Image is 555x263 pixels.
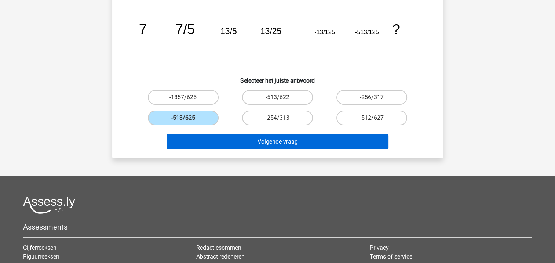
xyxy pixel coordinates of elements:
[196,253,245,260] a: Abstract redeneren
[218,26,237,36] tspan: -13/5
[23,244,56,251] a: Cijferreeksen
[124,71,431,84] h6: Selecteer het juiste antwoord
[336,111,407,125] label: -512/627
[336,90,407,105] label: -256/317
[139,21,146,37] tspan: 7
[167,134,388,149] button: Volgende vraag
[258,26,281,36] tspan: -13/25
[148,90,219,105] label: -1857/625
[148,111,219,125] label: -513/625
[23,223,532,231] h5: Assessments
[370,253,412,260] a: Terms of service
[355,29,379,35] tspan: -513/125
[23,253,59,260] a: Figuurreeksen
[23,197,75,214] img: Assessly logo
[370,244,389,251] a: Privacy
[175,21,194,37] tspan: 7/5
[242,90,313,105] label: -513/622
[242,111,313,125] label: -254/313
[196,244,241,251] a: Redactiesommen
[392,21,400,37] tspan: ?
[314,29,335,35] tspan: -13/125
